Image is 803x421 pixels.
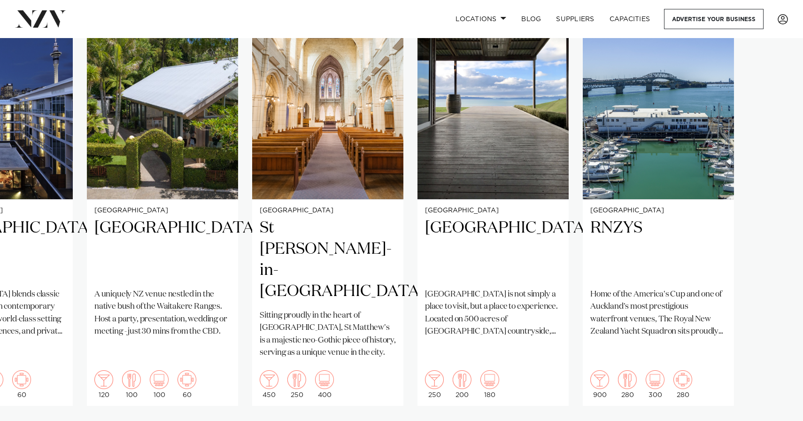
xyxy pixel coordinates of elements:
[480,370,499,398] div: 180
[673,370,692,398] div: 280
[425,288,561,338] p: [GEOGRAPHIC_DATA] is not simply a place to visit, but a place to experience. Located on 500 acres...
[618,370,637,398] div: 280
[94,288,231,338] p: A uniquely NZ venue nestled in the native bush of the Waitakere Ranges. Host a party, presentatio...
[646,370,664,389] img: theatre.png
[150,370,169,389] img: theatre.png
[260,207,396,214] small: [GEOGRAPHIC_DATA]
[425,218,561,281] h2: [GEOGRAPHIC_DATA]
[94,207,231,214] small: [GEOGRAPHIC_DATA]
[287,370,306,389] img: dining.png
[315,370,334,398] div: 400
[646,370,664,398] div: 300
[260,370,278,389] img: cocktail.png
[94,370,113,398] div: 120
[664,9,764,29] a: Advertise your business
[425,370,444,398] div: 250
[673,370,692,389] img: meeting.png
[590,370,609,398] div: 900
[453,370,471,398] div: 200
[425,370,444,389] img: cocktail.png
[178,370,196,398] div: 60
[260,218,396,302] h2: St [PERSON_NAME]-in-[GEOGRAPHIC_DATA]
[287,370,306,398] div: 250
[94,370,113,389] img: cocktail.png
[260,370,278,398] div: 450
[618,370,637,389] img: dining.png
[590,370,609,389] img: cocktail.png
[514,9,548,29] a: BLOG
[453,370,471,389] img: dining.png
[590,218,726,281] h2: RNZYS
[590,207,726,214] small: [GEOGRAPHIC_DATA]
[178,370,196,389] img: meeting.png
[12,370,31,398] div: 60
[425,207,561,214] small: [GEOGRAPHIC_DATA]
[12,370,31,389] img: meeting.png
[590,288,726,338] p: Home of the America's Cup and one of Auckland's most prestigious waterfront venues, The Royal New...
[150,370,169,398] div: 100
[15,10,66,27] img: nzv-logo.png
[480,370,499,389] img: theatre.png
[548,9,602,29] a: SUPPLIERS
[602,9,658,29] a: Capacities
[122,370,141,398] div: 100
[315,370,334,389] img: theatre.png
[260,310,396,359] p: Sitting proudly in the heart of [GEOGRAPHIC_DATA], St Matthew's is a majestic neo-Gothic piece of...
[448,9,514,29] a: Locations
[122,370,141,389] img: dining.png
[94,218,231,281] h2: [GEOGRAPHIC_DATA]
